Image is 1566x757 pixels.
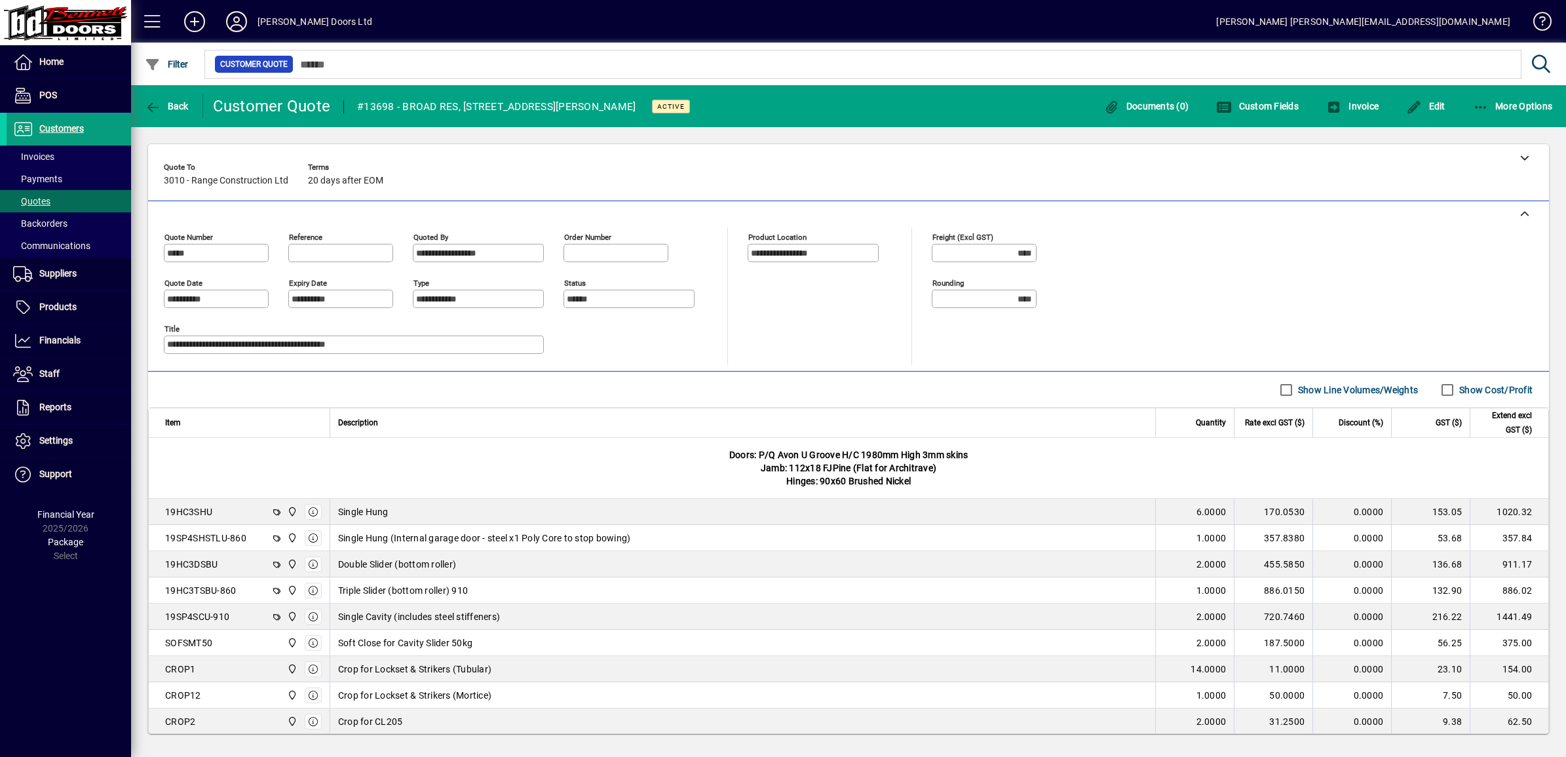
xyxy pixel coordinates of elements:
mat-label: Expiry date [289,279,327,288]
span: Description [338,416,378,430]
div: 170.0530 [1242,505,1305,518]
button: Invoice [1323,94,1382,118]
span: Crop for Lockset & Strikers (Mortice) [338,689,491,702]
span: Single Hung [338,505,389,518]
td: 886.02 [1470,577,1548,604]
a: Staff [7,358,131,391]
span: Staff [39,368,60,379]
div: [PERSON_NAME] Doors Ltd [258,11,372,32]
td: 1020.32 [1470,499,1548,525]
span: Edit [1406,101,1445,111]
label: Show Cost/Profit [1457,383,1533,397]
span: Home [39,56,64,67]
td: 0.0000 [1312,525,1391,551]
mat-label: Quote date [164,279,202,288]
td: 0.0000 [1312,630,1391,656]
a: POS [7,79,131,112]
td: 7.50 [1391,682,1470,708]
span: Back [145,101,189,111]
span: 2.0000 [1196,610,1227,623]
td: 357.84 [1470,525,1548,551]
td: 375.00 [1470,630,1548,656]
div: Doors: P/Q Avon U Groove H/C 1980mm High 3mm skins Jamb: 112x18 FJPine (Flat for Architrave) Hing... [149,438,1548,498]
mat-label: Reference [289,233,322,242]
label: Show Line Volumes/Weights [1295,383,1418,397]
a: Financials [7,324,131,357]
mat-label: Product location [748,233,807,242]
button: Documents (0) [1100,94,1192,118]
span: Filter [145,59,189,69]
span: Crop for CL205 [338,715,403,728]
div: CROP1 [165,663,195,676]
td: 62.50 [1470,708,1548,735]
td: 1441.49 [1470,604,1548,630]
span: 1.0000 [1196,532,1227,545]
mat-label: Order number [564,233,611,242]
mat-label: Type [413,279,429,288]
span: 3010 - Range Construction Ltd [164,176,288,186]
button: Edit [1403,94,1449,118]
a: Invoices [7,146,131,168]
span: Quantity [1196,416,1226,430]
a: Backorders [7,212,131,235]
app-page-header-button: Back [131,94,203,118]
span: 1.0000 [1196,584,1227,597]
a: Communications [7,235,131,257]
span: Bennett Doors Ltd [284,557,299,572]
span: Soft Close for Cavity Slider 50kg [338,636,472,650]
span: Customers [39,123,84,134]
span: Bennett Doors Ltd [284,688,299,703]
span: Reports [39,402,71,412]
a: Products [7,291,131,324]
span: Single Hung (Internal garage door - steel x1 Poly Core to stop bowing) [338,532,631,545]
div: 19HC3SHU [165,505,212,518]
div: 11.0000 [1242,663,1305,676]
div: Customer Quote [213,96,331,117]
span: Bennett Doors Ltd [284,610,299,624]
div: 50.0000 [1242,689,1305,702]
span: Financials [39,335,81,345]
button: More Options [1470,94,1556,118]
span: Item [165,416,181,430]
span: Documents (0) [1103,101,1189,111]
td: 0.0000 [1312,577,1391,604]
div: 886.0150 [1242,584,1305,597]
div: 19SP4SHSTLU-860 [165,532,246,545]
span: Bennett Doors Ltd [284,531,299,545]
span: Support [39,469,72,479]
td: 0.0000 [1312,499,1391,525]
button: Back [142,94,192,118]
mat-label: Quoted by [413,233,448,242]
div: 455.5850 [1242,558,1305,571]
span: Crop for Lockset & Strikers (Tubular) [338,663,491,676]
span: Discount (%) [1339,416,1383,430]
a: Quotes [7,190,131,212]
td: 9.38 [1391,708,1470,735]
span: Custom Fields [1216,101,1299,111]
span: More Options [1473,101,1553,111]
td: 911.17 [1470,551,1548,577]
button: Custom Fields [1213,94,1302,118]
span: Quotes [13,196,50,206]
span: Bennett Doors Ltd [284,714,299,729]
div: CROP12 [165,689,201,702]
td: 23.10 [1391,656,1470,682]
td: 56.25 [1391,630,1470,656]
span: Products [39,301,77,312]
div: CROP2 [165,715,195,728]
td: 50.00 [1470,682,1548,708]
span: 2.0000 [1196,715,1227,728]
div: 19HC3TSBU-860 [165,584,236,597]
span: 1.0000 [1196,689,1227,702]
a: Suppliers [7,258,131,290]
a: Home [7,46,131,79]
span: Bennett Doors Ltd [284,636,299,650]
span: Bennett Doors Ltd [284,583,299,598]
td: 0.0000 [1312,551,1391,577]
button: Filter [142,52,192,76]
div: 31.2500 [1242,715,1305,728]
mat-label: Status [564,279,586,288]
td: 132.90 [1391,577,1470,604]
div: 187.5000 [1242,636,1305,650]
span: Backorders [13,218,67,229]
